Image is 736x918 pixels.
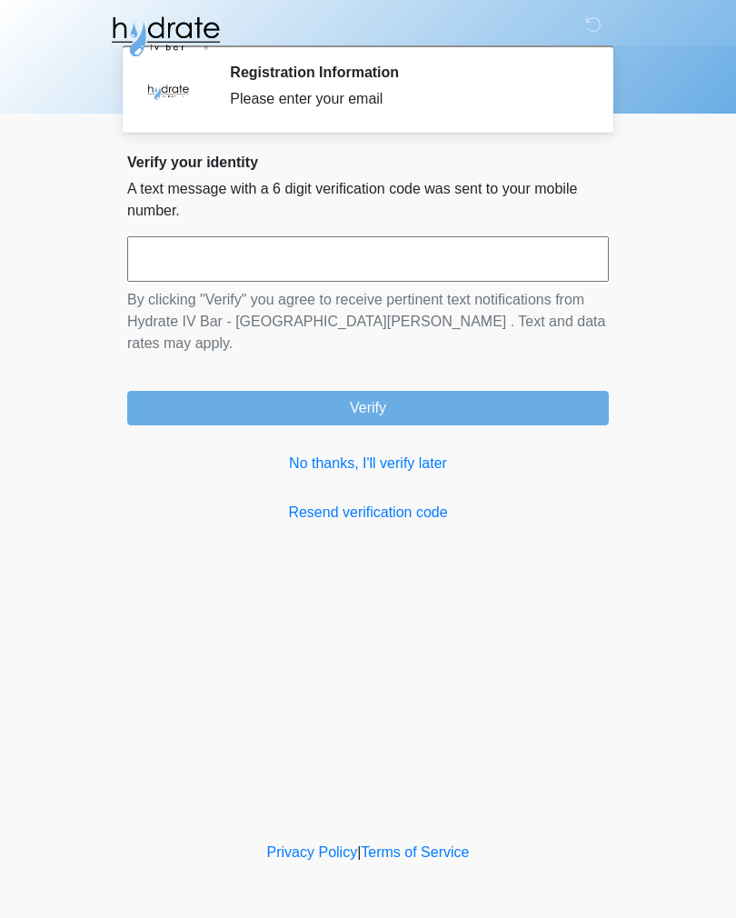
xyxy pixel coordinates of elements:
[127,289,609,354] p: By clicking "Verify" you agree to receive pertinent text notifications from Hydrate IV Bar - [GEO...
[127,502,609,524] a: Resend verification code
[141,64,195,118] img: Agent Avatar
[127,178,609,222] p: A text message with a 6 digit verification code was sent to your mobile number.
[109,14,222,59] img: Hydrate IV Bar - Fort Collins Logo
[267,844,358,860] a: Privacy Policy
[127,453,609,474] a: No thanks, I'll verify later
[230,88,582,110] div: Please enter your email
[127,391,609,425] button: Verify
[357,844,361,860] a: |
[361,844,469,860] a: Terms of Service
[127,154,609,171] h2: Verify your identity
